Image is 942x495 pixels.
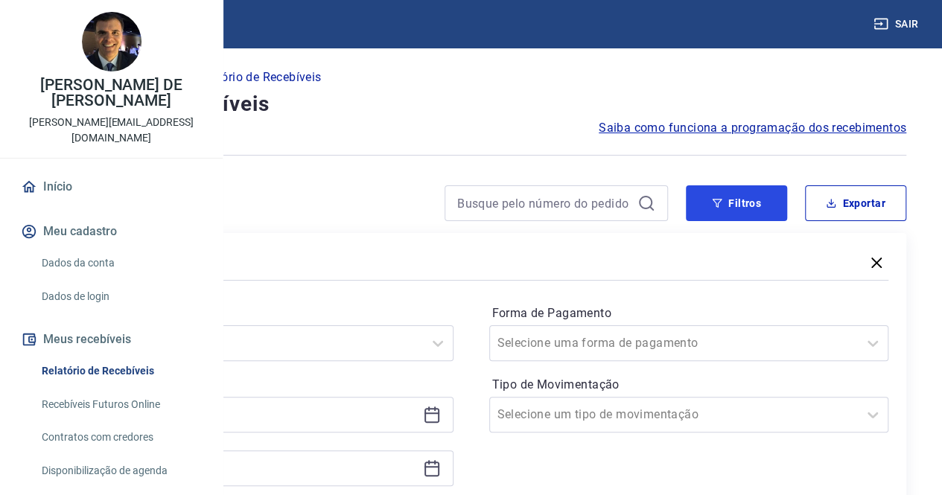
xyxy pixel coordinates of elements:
img: 5e91cf49-b3fc-4707-920e-8798aac3982a.jpeg [82,12,141,71]
button: Sair [871,10,924,38]
a: Recebíveis Futuros Online [36,389,205,420]
button: Meu cadastro [18,215,205,248]
a: Relatório de Recebíveis [36,356,205,386]
input: Busque pelo número do pedido [457,192,631,214]
a: Contratos com credores [36,422,205,453]
label: Período [57,304,451,322]
label: Forma de Pagamento [492,304,886,322]
a: Saiba como funciona a programação dos recebimentos [599,119,906,137]
input: Data final [66,457,417,479]
label: Tipo de Movimentação [492,376,886,394]
a: Dados de login [36,281,205,312]
p: [PERSON_NAME] DE [PERSON_NAME] [12,77,211,109]
p: Período personalizado [54,373,454,391]
p: [PERSON_NAME][EMAIL_ADDRESS][DOMAIN_NAME] [12,115,211,146]
button: Meus recebíveis [18,323,205,356]
h4: Relatório de Recebíveis [36,89,906,119]
a: Dados da conta [36,248,205,278]
a: Disponibilização de agenda [36,456,205,486]
input: Data inicial [66,403,417,426]
a: Início [18,170,205,203]
button: Exportar [805,185,906,221]
button: Filtros [686,185,787,221]
p: Relatório de Recebíveis [193,68,321,86]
